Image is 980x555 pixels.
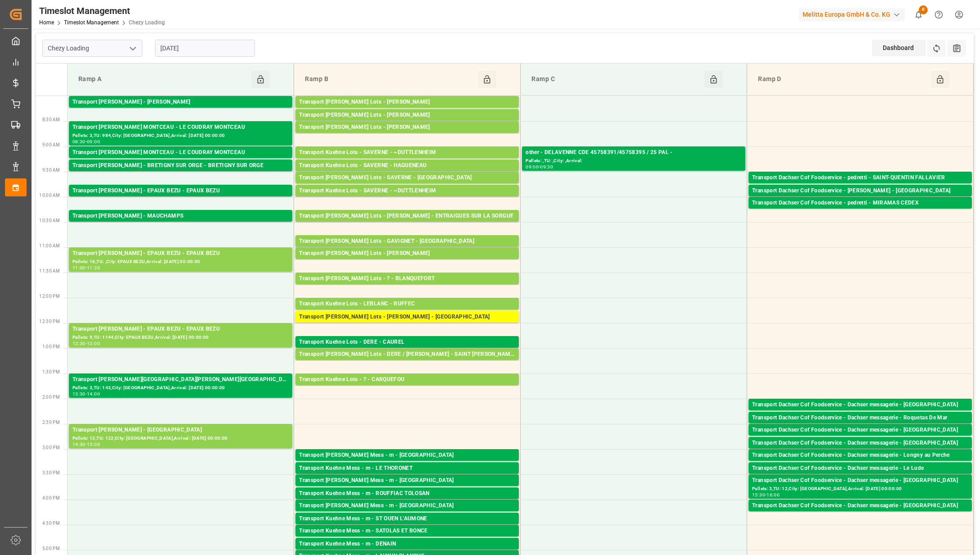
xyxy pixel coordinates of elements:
div: Pallets: ,TU: 2376,City: EPAUX BEZU,Arrival: [DATE] 00:00:00 [73,196,289,203]
div: Pallets: ,TU: 21,City: [GEOGRAPHIC_DATA],Arrival: [DATE] 00:00:00 [299,485,515,493]
div: 15:30 [752,493,765,497]
div: Pallets: 1,TU: 2,City: [GEOGRAPHIC_DATA],Arrival: [DATE] 00:00:00 [299,510,515,518]
div: Pallets: 3,TU: 12,City: [GEOGRAPHIC_DATA],Arrival: [DATE] 00:00:00 [752,485,968,493]
a: Timeslot Management [64,19,119,26]
div: Transport Kuehne Lots - DERE - CAUREL [299,338,515,347]
div: Transport [PERSON_NAME] - EPAUX BEZU - EPAUX BEZU [73,187,289,196]
div: Pallets: 9,TU: 1144,City: EPAUX BEZU,Arrival: [DATE] 00:00:00 [73,334,289,341]
div: Transport Dachser Cof Foodservice - Dachser messagerie - Longny au Perche [752,451,968,460]
span: 8:30 AM [42,117,60,122]
div: Pallets: ,TU: 121,City: HAGUENEAU,Arrival: [DATE] 00:00:00 [299,170,515,178]
div: Pallets: 7,TU: 554,City: [GEOGRAPHIC_DATA],Arrival: [DATE] 00:00:00 [299,246,515,254]
div: Pallets: ,TU: 28,City: [GEOGRAPHIC_DATA],Arrival: [DATE] 00:00:00 [299,182,515,190]
div: - [86,140,87,144]
div: Transport [PERSON_NAME] MONTCEAU - LE COUDRAY MONTCEAU [73,123,289,132]
input: Type to search/select [42,40,142,57]
div: Transport Kuehne Mess - m - SATOLAS ET BONCE [299,527,515,536]
div: 09:00 [526,165,539,169]
div: Pallets: 1,TU: 241,City: [GEOGRAPHIC_DATA],Arrival: [DATE] 00:00:00 [73,107,289,114]
div: Pallets: 2,TU: 16,City: MIRAMAS CEDEX,Arrival: [DATE] 00:00:00 [752,208,968,215]
div: 08:30 [73,140,86,144]
div: Pallets: 6,TU: ,City: [GEOGRAPHIC_DATA],Arrival: [DATE] 00:00:00 [752,196,968,203]
div: Transport [PERSON_NAME] MONTCEAU - LE COUDRAY MONTCEAU [73,148,289,157]
div: Transport Kuehne Lots - ? - CARQUEFOU [299,375,515,384]
div: Transport [PERSON_NAME] Mess - m - [GEOGRAPHIC_DATA] [299,501,515,510]
span: 9:00 AM [42,142,60,147]
div: Transport Dachser Cof Foodservice - Dachser messagerie - [GEOGRAPHIC_DATA] [752,426,968,435]
div: 11:30 [87,266,100,270]
div: Pallets: 1,TU: ,City: CARQUEFOU,Arrival: [DATE] 00:00:00 [299,384,515,392]
div: Transport Dachser Cof Foodservice - Dachser messagerie - Roquetas De Mar [752,414,968,423]
button: show 8 new notifications [908,5,929,25]
span: 1:30 PM [42,369,60,374]
div: - [86,341,87,346]
div: Transport Kuehne Lots - SAVERNE - ~DUTTLENHEIM [299,148,515,157]
div: Pallets: 1,TU: 741,City: RUFFEC,Arrival: [DATE] 00:00:00 [299,309,515,316]
span: 4:30 PM [42,521,60,526]
div: Transport Dachser Cof Foodservice - pedretti - SAINT-QUENTIN FALLAVIER [752,173,968,182]
div: Ramp D [754,71,931,88]
div: Pallets: ,TU: 51,City: [GEOGRAPHIC_DATA],Arrival: [DATE] 00:00:00 [752,435,968,442]
div: Pallets: ,TU: 9,City: SATOLAS ET BONCE,Arrival: [DATE] 00:00:00 [299,536,515,543]
div: Pallets: 5,TU: 194,City: [GEOGRAPHIC_DATA],Arrival: [DATE] 00:00:00 [299,283,515,291]
div: Transport [PERSON_NAME] - BRETIGNY SUR ORGE - BRETIGNY SUR ORGE [73,161,289,170]
div: Pallets: ,TU: 44,City: ~[GEOGRAPHIC_DATA],Arrival: [DATE] 00:00:00 [299,157,515,165]
div: 14:00 [87,392,100,396]
div: Transport Dachser Cof Foodservice - Dachser messagerie - [GEOGRAPHIC_DATA] [752,400,968,409]
div: Pallets: ,TU: 5,City: [GEOGRAPHIC_DATA],Arrival: [DATE] 00:00:00 [299,460,515,468]
div: Transport [PERSON_NAME] Lots - [PERSON_NAME] [299,98,515,107]
div: Transport [PERSON_NAME] - EPAUX BEZU - EPAUX BEZU [73,325,289,334]
div: - [539,165,540,169]
div: Pallets: 1,TU: 17,City: [GEOGRAPHIC_DATA],Arrival: [DATE] 00:00:00 [752,510,968,518]
div: Ramp B [301,71,478,88]
span: 12:30 PM [39,319,60,324]
div: 14:30 [73,442,86,446]
div: Ramp C [528,71,704,88]
div: Pallets: 3,TU: ,City: [GEOGRAPHIC_DATA],Arrival: [DATE] 00:00:00 [73,170,289,178]
div: Pallets: 2,TU: 110,City: [GEOGRAPHIC_DATA],Arrival: [DATE] 00:00:00 [299,120,515,127]
span: 3:00 PM [42,445,60,450]
div: 13:30 [73,392,86,396]
div: Transport Kuehne Lots - LEBLANC - RUFFEC [299,300,515,309]
span: 12:00 PM [39,294,60,299]
div: Pallets: 20,TU: ,City: [GEOGRAPHIC_DATA],Arrival: [DATE] 00:00:00 [299,107,515,114]
span: 11:30 AM [39,268,60,273]
div: Pallets: 2,TU: 80,City: ~[GEOGRAPHIC_DATA],Arrival: [DATE] 00:00:00 [299,196,515,203]
span: 2:30 PM [42,420,60,425]
div: 11:00 [73,266,86,270]
div: Pallets: ,TU: 165,City: [GEOGRAPHIC_DATA],Arrival: [DATE] 00:00:00 [299,132,515,140]
span: 11:00 AM [39,243,60,248]
div: Transport [PERSON_NAME] Mess - m - [GEOGRAPHIC_DATA] [299,476,515,485]
div: 16:00 [767,493,780,497]
div: Transport Dachser Cof Foodservice - Dachser messagerie - [GEOGRAPHIC_DATA] [752,501,968,510]
div: Transport Kuehne Mess - m - DENAIN [299,540,515,549]
div: Transport Dachser Cof Foodservice - [PERSON_NAME] - [GEOGRAPHIC_DATA] [752,187,968,196]
div: Transport [PERSON_NAME] Lots - [PERSON_NAME] - [GEOGRAPHIC_DATA] [299,313,515,322]
div: Pallets: 1,TU: 30,City: [GEOGRAPHIC_DATA],Arrival: [DATE] 00:00:00 [752,473,968,481]
div: Transport [PERSON_NAME] - MAUCHAMPS [73,212,289,221]
div: Transport [PERSON_NAME] Mess - m - [GEOGRAPHIC_DATA] [299,451,515,460]
div: Pallets: 8,TU: 25,City: [GEOGRAPHIC_DATA][PERSON_NAME],Arrival: [DATE] 00:00:00 [752,182,968,190]
div: other - DELAVENNE CDE 45758391/45758395 / 25 PAL - [526,148,742,157]
div: Transport Dachser Cof Foodservice - Dachser messagerie - [GEOGRAPHIC_DATA] [752,476,968,485]
div: - [765,493,767,497]
span: 8 [919,5,928,14]
div: Transport Kuehne Lots - SAVERNE - ~DUTTLENHEIM [299,187,515,196]
div: Transport [PERSON_NAME] Lots - [PERSON_NAME] - ENTRAIGUES SUR LA SORGUE [299,212,515,221]
div: Pallets: 52,TU: 1172,City: [GEOGRAPHIC_DATA],Arrival: [DATE] 00:00:00 [73,221,289,228]
div: 09:30 [540,165,553,169]
div: Pallets: ,TU: 381,City: [GEOGRAPHIC_DATA],Arrival: [DATE] 00:00:00 [299,322,515,329]
div: Transport Kuehne Mess - m - ST OUEN L'AUMONE [299,514,515,523]
div: Transport [PERSON_NAME] Lots - SAVERNE - [GEOGRAPHIC_DATA] [299,173,515,182]
div: Transport [PERSON_NAME] Lots - [PERSON_NAME] [299,249,515,258]
div: Transport [PERSON_NAME] Lots - GAVIGNET - [GEOGRAPHIC_DATA] [299,237,515,246]
div: - [86,392,87,396]
div: Pallets: ,TU: 36,City: ST OUEN L'AUMONE,Arrival: [DATE] 00:00:00 [299,523,515,531]
div: Transport Dachser Cof Foodservice - pedretti - MIRAMAS CEDEX [752,199,968,208]
div: Transport Dachser Cof Foodservice - Dachser messagerie - Le Lude [752,464,968,473]
div: Pallets: ,TU: 4,City: ROUFFIAC TOLOSAN,Arrival: [DATE] 00:00:00 [299,498,515,506]
div: Transport [PERSON_NAME][GEOGRAPHIC_DATA][PERSON_NAME][GEOGRAPHIC_DATA][PERSON_NAME] [73,375,289,384]
div: Pallets: 3,TU: 984,City: [GEOGRAPHIC_DATA],Arrival: [DATE] 00:00:00 [73,132,289,140]
div: Transport [PERSON_NAME] - EPAUX BEZU - EPAUX BEZU [73,249,289,258]
div: Transport [PERSON_NAME] Lots - [PERSON_NAME] [299,123,515,132]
